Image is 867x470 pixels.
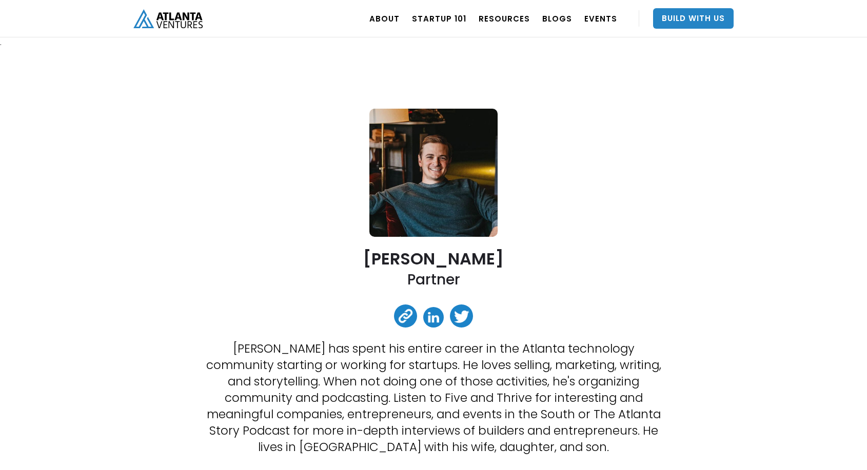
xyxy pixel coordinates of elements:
[412,4,466,33] a: Startup 101
[584,4,617,33] a: EVENTS
[204,340,663,455] p: [PERSON_NAME] has spent his entire career in the Atlanta technology community starting or working...
[363,250,504,268] h2: [PERSON_NAME]
[369,4,400,33] a: ABOUT
[653,8,734,29] a: Build With Us
[542,4,572,33] a: BLOGS
[407,270,460,289] h2: Partner
[479,4,530,33] a: RESOURCES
